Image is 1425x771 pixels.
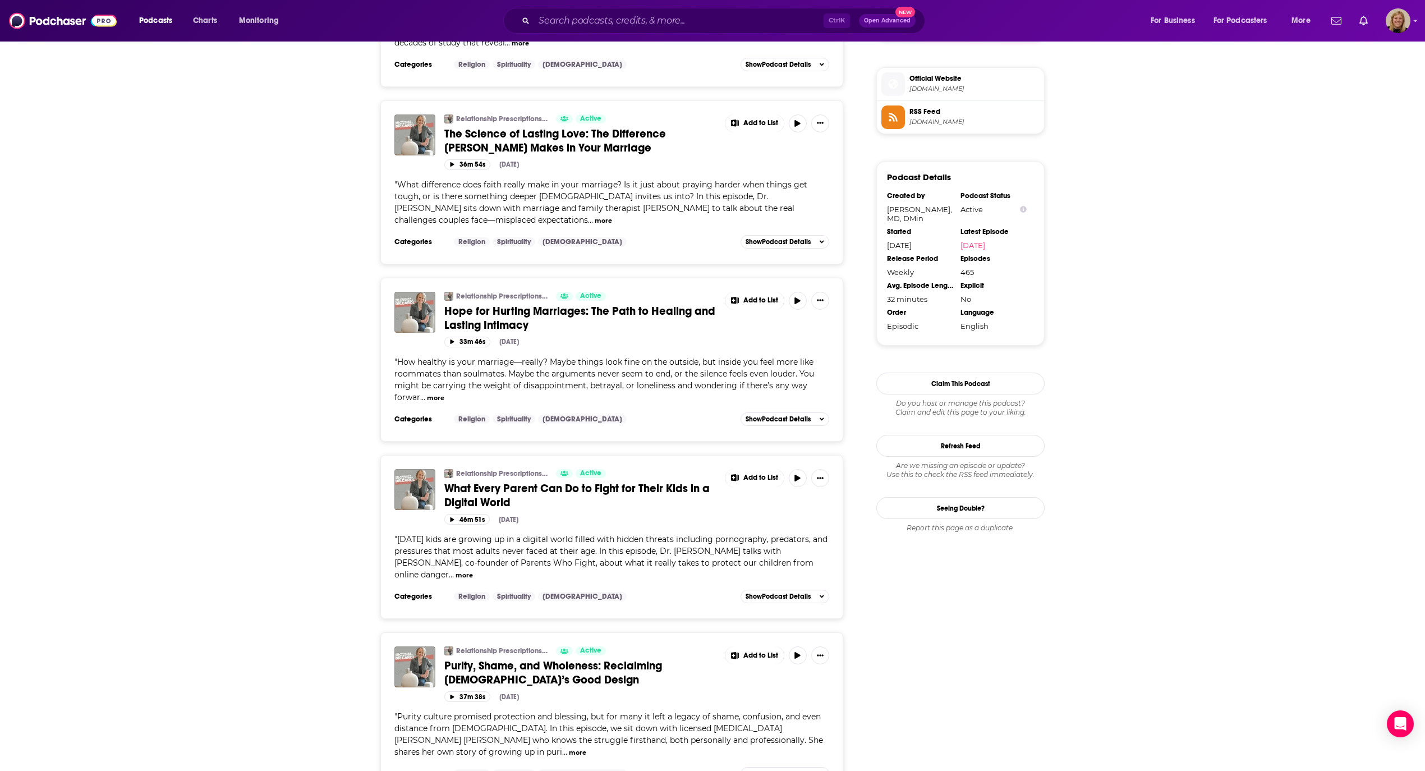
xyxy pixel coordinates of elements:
[394,292,435,333] a: Hope for Hurting Marriages: The Path to Healing and Lasting Intimacy
[811,292,829,310] button: Show More Button
[444,481,710,510] span: What Every Parent Can Do to Fight for Their Kids in a Digital World
[876,399,1045,417] div: Claim and edit this page to your liking.
[454,237,490,246] a: Religion
[1213,13,1267,29] span: For Podcasters
[9,10,117,31] img: Podchaser - Follow, Share and Rate Podcasts
[456,469,549,478] a: Relationship Prescriptions with Dr. [PERSON_NAME]
[1151,13,1195,29] span: For Business
[588,215,593,225] span: ...
[394,712,823,757] span: "
[811,469,829,487] button: Show More Button
[960,227,1027,236] div: Latest Episode
[743,296,778,305] span: Add to List
[746,593,811,600] span: Show Podcast Details
[444,127,666,155] span: The Science of Lasting Love: The Difference [PERSON_NAME] Makes in Your Marriage
[743,474,778,482] span: Add to List
[394,180,807,225] span: "
[580,113,601,125] span: Active
[1386,8,1410,33] button: Show profile menu
[231,12,293,30] button: open menu
[595,216,612,226] button: more
[562,747,567,757] span: ...
[859,14,916,27] button: Open AdvancedNew
[538,237,627,246] a: [DEMOGRAPHIC_DATA]
[444,514,490,525] button: 46m 51s
[538,60,627,69] a: [DEMOGRAPHIC_DATA]
[394,114,435,155] img: The Science of Lasting Love: The Difference Faith Makes in Your Marriage
[394,357,814,402] span: How healthy is your marriage—really? Maybe things look fine on the outside, but inside you feel m...
[394,712,823,757] span: Purity culture promised protection and blessing, but for many it left a legacy of shame, confusio...
[1020,205,1027,214] button: Show Info
[427,393,444,403] button: more
[239,13,279,29] span: Monitoring
[394,469,435,510] a: What Every Parent Can Do to Fight for Their Kids in a Digital World
[746,238,811,246] span: Show Podcast Details
[887,295,953,304] div: 32 minutes
[394,2,821,48] span: "
[876,373,1045,394] button: Claim This Podcast
[1291,13,1311,29] span: More
[881,72,1040,96] a: Official Website[DOMAIN_NAME]
[499,693,519,701] div: [DATE]
[493,592,535,601] a: Spirituality
[741,412,829,426] button: ShowPodcast Details
[743,651,778,660] span: Add to List
[887,322,953,331] div: Episodic
[960,281,1027,290] div: Explicit
[741,235,829,249] button: ShowPodcast Details
[512,39,529,48] button: more
[887,205,953,223] div: [PERSON_NAME], MD, DMin
[534,12,824,30] input: Search podcasts, credits, & more...
[960,268,1027,277] div: 465
[580,291,601,302] span: Active
[746,61,811,68] span: Show Podcast Details
[394,2,821,48] span: What if the difference between a thriving marriage and one headed for divorce could actually be p...
[876,435,1045,457] button: Refresh Feed
[456,571,473,580] button: more
[887,254,953,263] div: Release Period
[960,205,1027,214] div: Active
[909,74,1040,84] span: Official Website
[960,191,1027,200] div: Podcast Status
[186,12,224,30] a: Charts
[499,160,519,168] div: [DATE]
[876,497,1045,519] a: Seeing Double?
[456,292,549,301] a: Relationship Prescriptions with Dr. [PERSON_NAME]
[444,292,453,301] img: Relationship Prescriptions with Dr. Carol
[1143,12,1209,30] button: open menu
[394,415,445,424] h3: Categories
[1206,12,1284,30] button: open menu
[394,592,445,601] h3: Categories
[909,85,1040,93] span: drcarolministries.com
[887,308,953,317] div: Order
[499,516,518,524] div: [DATE]
[1355,11,1372,30] a: Show notifications dropdown
[456,646,549,655] a: Relationship Prescriptions with Dr. [PERSON_NAME]
[876,461,1045,479] div: Are we missing an episode or update? Use this to check the RSS feed immediately.
[887,191,953,200] div: Created by
[576,646,606,655] a: Active
[444,114,453,123] img: Relationship Prescriptions with Dr. Carol
[580,645,601,657] span: Active
[960,254,1027,263] div: Episodes
[743,119,778,127] span: Add to List
[895,7,916,17] span: New
[444,469,453,478] a: Relationship Prescriptions with Dr. Carol
[909,107,1040,117] span: RSS Feed
[394,646,435,687] img: Purity, Shame, and Wholeness: Reclaiming God’s Good Design
[456,114,549,123] a: Relationship Prescriptions with Dr. [PERSON_NAME]
[454,415,490,424] a: Religion
[864,18,911,24] span: Open Advanced
[741,58,829,71] button: ShowPodcast Details
[394,180,807,225] span: What difference does faith really make in your marriage? Is it just about praying harder when thi...
[725,646,784,664] button: Show More Button
[444,646,453,655] img: Relationship Prescriptions with Dr. Carol
[139,13,172,29] span: Podcasts
[394,534,828,580] span: "
[454,592,490,601] a: Religion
